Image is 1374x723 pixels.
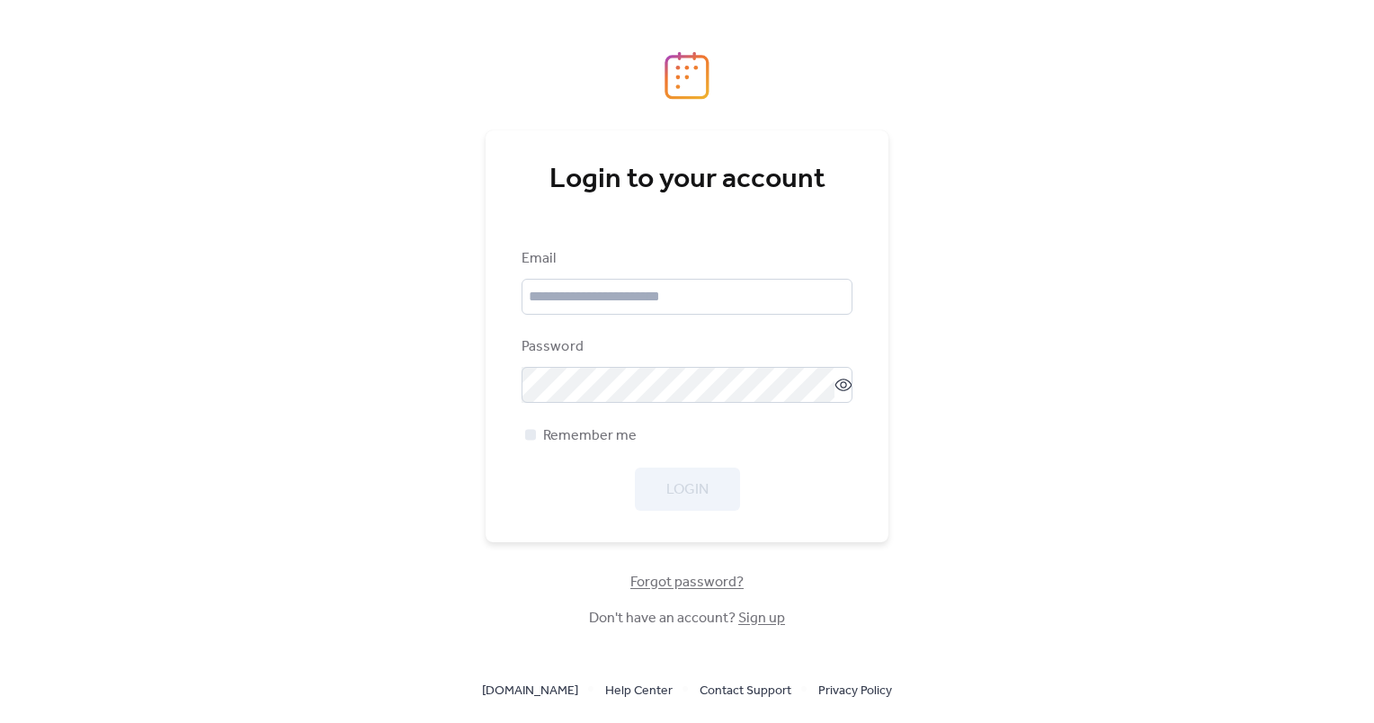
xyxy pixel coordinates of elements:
[482,679,578,701] a: [DOMAIN_NAME]
[522,162,852,198] div: Login to your account
[522,336,849,358] div: Password
[700,681,791,702] span: Contact Support
[605,681,673,702] span: Help Center
[818,679,892,701] a: Privacy Policy
[665,51,709,100] img: logo
[589,608,785,629] span: Don't have an account?
[605,679,673,701] a: Help Center
[630,572,744,594] span: Forgot password?
[482,681,578,702] span: [DOMAIN_NAME]
[630,577,744,587] a: Forgot password?
[543,425,637,447] span: Remember me
[700,679,791,701] a: Contact Support
[522,248,849,270] div: Email
[818,681,892,702] span: Privacy Policy
[738,604,785,632] a: Sign up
